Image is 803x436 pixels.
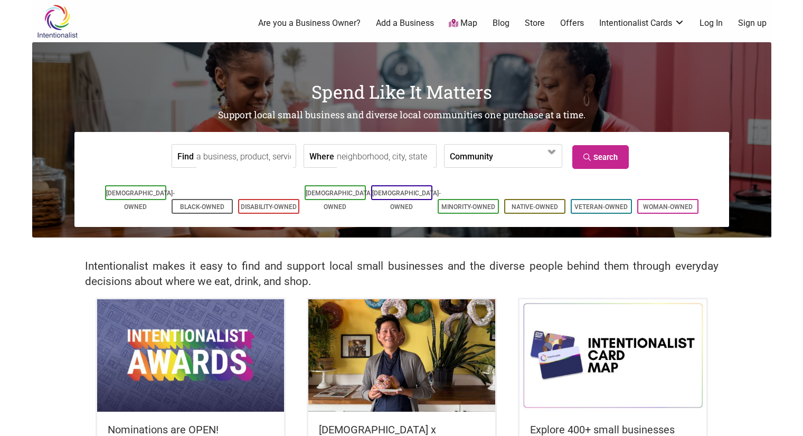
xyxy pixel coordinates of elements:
a: Are you a Business Owner? [258,17,361,29]
img: Intentionalist Awards [97,299,284,411]
h1: Spend Like It Matters [32,79,771,105]
input: a business, product, service [196,145,293,168]
label: Find [177,145,194,167]
a: Woman-Owned [643,203,693,211]
a: Minority-Owned [441,203,495,211]
h2: Support local small business and diverse local communities one purchase at a time. [32,109,771,122]
a: [DEMOGRAPHIC_DATA]-Owned [306,189,374,211]
a: Offers [560,17,584,29]
img: Intentionalist Card Map [519,299,706,411]
img: King Donuts - Hong Chhuor [308,299,495,411]
label: Community [450,145,493,167]
a: Store [525,17,545,29]
a: Intentionalist Cards [599,17,685,29]
a: Log In [700,17,723,29]
a: Native-Owned [512,203,558,211]
label: Where [309,145,334,167]
a: Blog [493,17,509,29]
a: Disability-Owned [241,203,297,211]
a: Veteran-Owned [574,203,628,211]
input: neighborhood, city, state [337,145,433,168]
a: [DEMOGRAPHIC_DATA]-Owned [106,189,175,211]
h2: Intentionalist makes it easy to find and support local small businesses and the diverse people be... [85,259,719,289]
a: [DEMOGRAPHIC_DATA]-Owned [372,189,441,211]
a: Search [572,145,629,169]
a: Add a Business [376,17,434,29]
a: Black-Owned [180,203,224,211]
img: Intentionalist [32,4,82,39]
a: Map [449,17,477,30]
a: Sign up [738,17,767,29]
